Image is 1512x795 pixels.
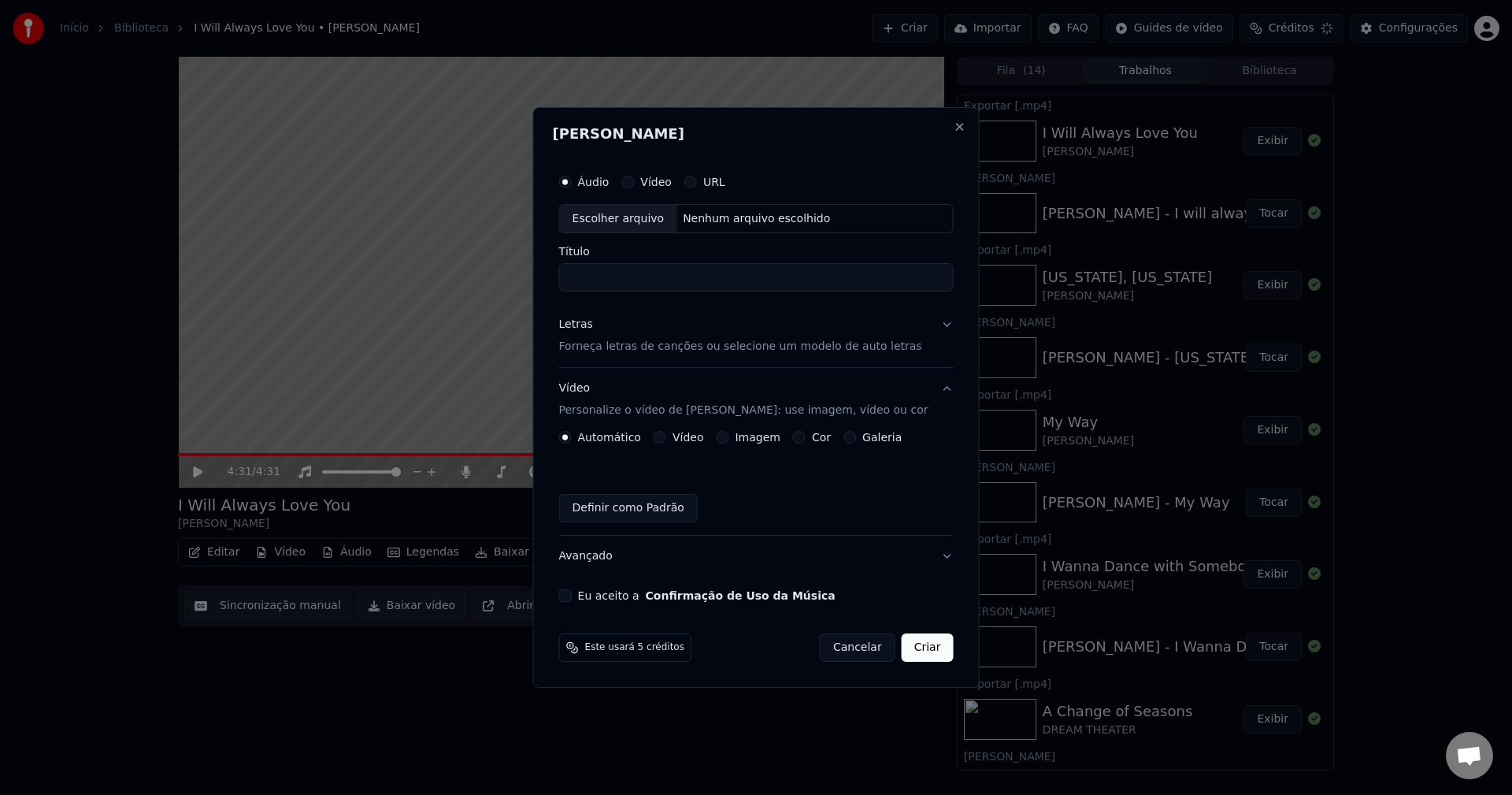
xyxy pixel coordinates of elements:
[578,176,610,188] label: Áudio
[559,431,954,535] div: VídeoPersonalize o vídeo de [PERSON_NAME]: use imagem, vídeo ou cor
[559,369,954,432] button: VídeoPersonalize o vídeo de [PERSON_NAME]: use imagem, vídeo ou cor
[585,641,684,654] span: Este usará 5 créditos
[640,176,672,188] label: Vídeo
[559,305,954,368] button: LetrasForneça letras de canções ou selecione um modelo de auto letras
[559,536,954,577] button: Avançado
[559,318,593,333] div: Letras
[559,381,928,419] div: Vídeo
[578,432,641,443] label: Automático
[735,432,780,443] label: Imagem
[676,211,836,227] div: Nenhum arquivo escolhido
[862,432,902,443] label: Galeria
[820,633,895,662] button: Cancelar
[578,590,836,601] label: Eu aceito a
[703,176,725,188] label: URL
[902,633,954,662] button: Criar
[559,494,698,522] button: Definir como Padrão
[559,403,928,418] p: Personalize o vídeo de [PERSON_NAME]: use imagem, vídeo ou cor
[553,127,960,141] h2: [PERSON_NAME]
[559,247,954,258] label: Título
[646,590,836,601] button: Eu aceito a
[673,432,704,443] label: Vídeo
[812,432,831,443] label: Cor
[560,205,677,233] div: Escolher arquivo
[559,340,922,355] p: Forneça letras de canções ou selecione um modelo de auto letras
